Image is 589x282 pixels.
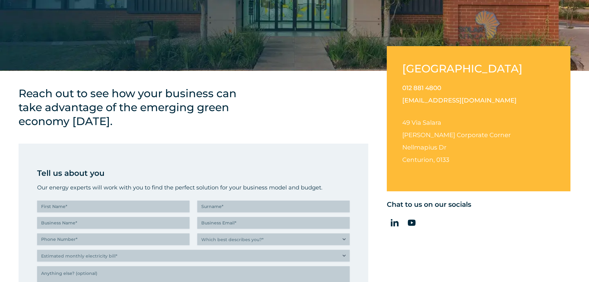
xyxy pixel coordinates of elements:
[37,201,190,212] input: First Name*
[402,62,527,76] h2: [GEOGRAPHIC_DATA]
[402,119,441,126] span: 49 Via Salara
[402,156,449,163] span: Centurion, 0133
[402,84,441,92] a: 012 881 4800
[37,217,190,229] input: Business Name*
[37,167,350,179] p: Tell us about you
[37,233,190,245] input: Phone Number*
[387,201,570,209] h5: Chat to us on our socials
[19,86,250,128] h4: Reach out to see how your business can take advantage of the emerging green economy [DATE].
[402,144,446,151] span: Nellmapius Dr
[197,217,350,229] input: Business Email*
[37,183,350,192] p: Our energy experts will work with you to find the perfect solution for your business model and bu...
[402,131,511,139] span: [PERSON_NAME] Corporate Corner
[197,201,350,212] input: Surname*
[402,97,517,104] a: [EMAIL_ADDRESS][DOMAIN_NAME]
